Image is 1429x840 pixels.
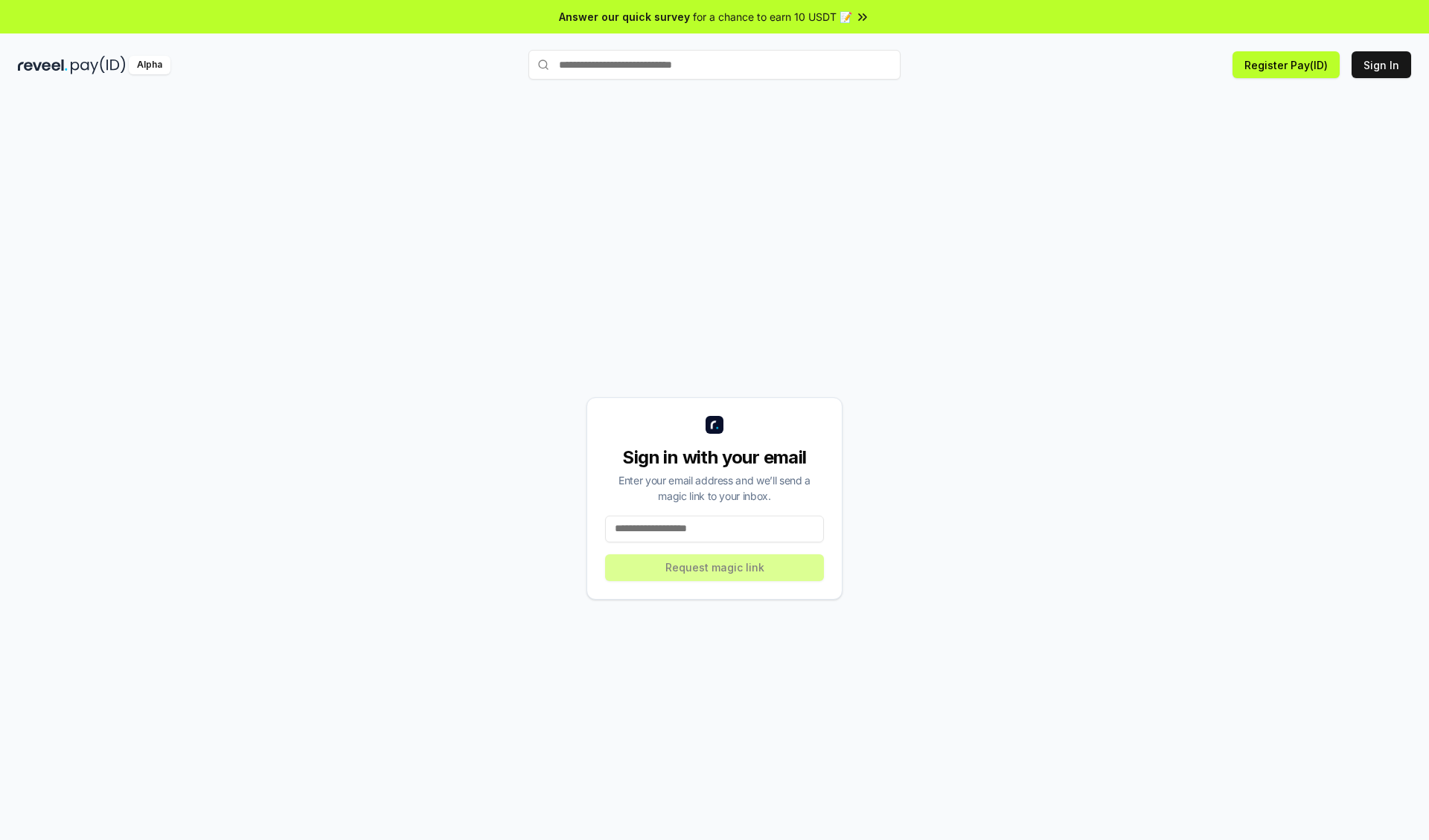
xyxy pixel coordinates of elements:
button: Register Pay(ID) [1233,51,1340,78]
div: Sign in with your email [605,446,824,469]
div: Enter your email address and we’ll send a magic link to your inbox. [605,472,824,504]
img: pay_id [71,56,126,74]
button: Sign In [1352,51,1411,78]
img: logo_small [706,416,723,434]
span: Answer our quick survey [559,9,690,25]
img: reveel_dark [18,56,68,74]
span: for a chance to earn 10 USDT 📝 [693,9,852,25]
div: Alpha [129,56,170,74]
